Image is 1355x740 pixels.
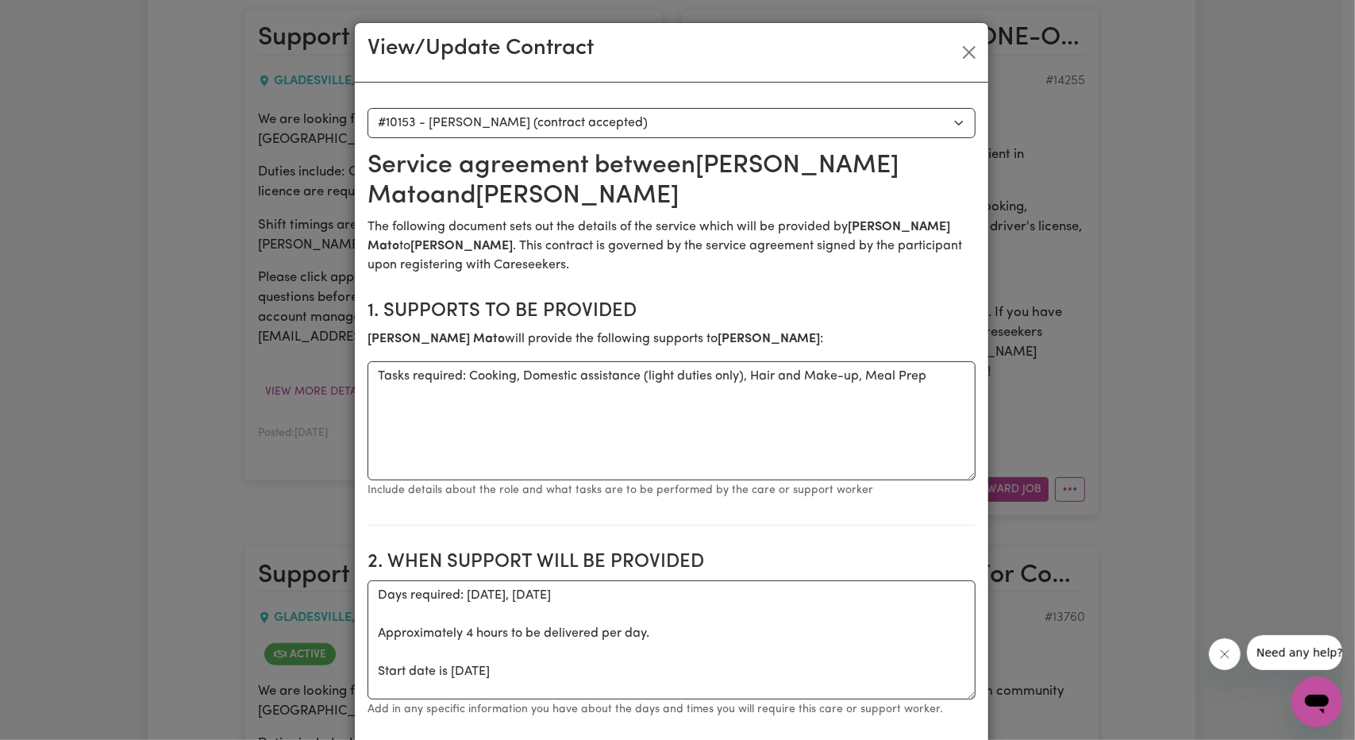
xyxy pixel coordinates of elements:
small: Include details about the role and what tasks are to be performed by the care or support worker [368,484,873,496]
textarea: Tasks required: Cooking, Domestic assistance (light duties only), Hair and Make-up, Meal Prep [368,361,976,480]
small: Add in any specific information you have about the days and times you will require this care or s... [368,703,943,715]
button: Close [957,40,982,65]
b: [PERSON_NAME] [410,240,513,252]
h2: 2. When support will be provided [368,551,976,574]
iframe: Button to launch messaging window [1291,676,1342,727]
iframe: Close message [1209,638,1241,670]
h2: Service agreement between [PERSON_NAME] Mato and [PERSON_NAME] [368,151,976,212]
p: will provide the following supports to : [368,330,976,349]
b: [PERSON_NAME] Mato [368,333,505,345]
b: [PERSON_NAME] [718,333,820,345]
textarea: Days required: [DATE], [DATE] Approximately 4 hours to be delivered per day. Start date is [DATE] [368,580,976,700]
h2: 1. Supports to be provided [368,300,976,323]
span: Need any help? [10,11,96,24]
iframe: Message from company [1247,635,1342,670]
h3: View/Update Contract [368,36,594,63]
p: The following document sets out the details of the service which will be provided by to . This co... [368,218,976,275]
